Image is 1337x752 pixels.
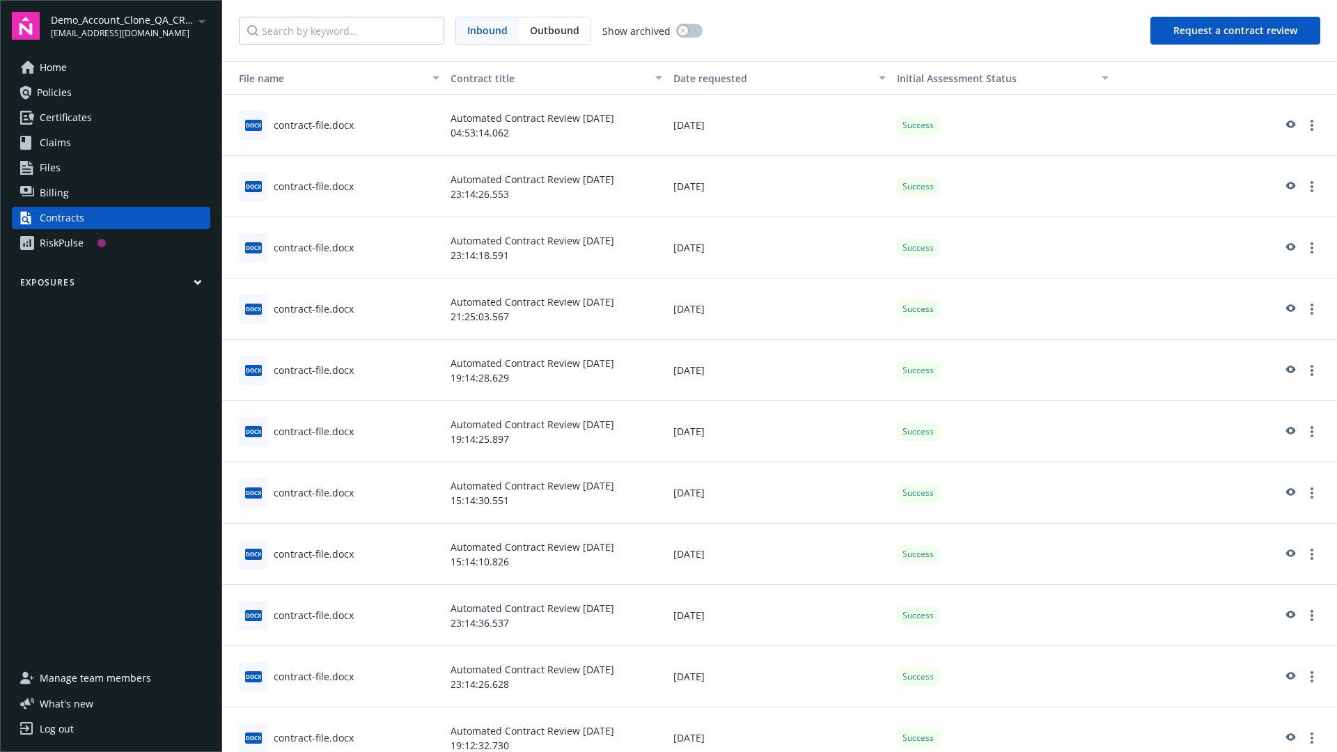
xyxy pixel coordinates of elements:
[1281,546,1298,563] a: preview
[1281,730,1298,746] a: preview
[1304,240,1320,256] a: more
[1304,485,1320,501] a: more
[274,608,354,622] div: contract-file.docx
[51,27,194,40] span: [EMAIL_ADDRESS][DOMAIN_NAME]
[456,17,519,44] span: Inbound
[445,462,668,524] div: Automated Contract Review [DATE] 15:14:30.551
[1304,607,1320,624] a: more
[40,667,151,689] span: Manage team members
[519,17,591,44] span: Outbound
[897,71,1093,86] div: Toggle SortBy
[445,401,668,462] div: Automated Contract Review [DATE] 19:14:25.897
[12,232,210,254] a: RiskPulse
[668,95,891,156] div: [DATE]
[902,732,934,744] span: Success
[668,524,891,585] div: [DATE]
[245,610,262,620] span: docx
[1281,668,1298,685] a: preview
[1150,17,1320,45] button: Request a contract review
[451,71,647,86] div: Contract title
[12,696,116,711] button: What's new
[897,72,1017,85] span: Initial Assessment Status
[245,671,262,682] span: docx
[668,156,891,217] div: [DATE]
[1281,362,1298,379] a: preview
[902,119,934,132] span: Success
[274,669,354,684] div: contract-file.docx
[12,667,210,689] a: Manage team members
[245,181,262,191] span: docx
[1281,423,1298,440] a: preview
[12,12,40,40] img: navigator-logo.svg
[668,279,891,340] div: [DATE]
[1304,362,1320,379] a: more
[1304,178,1320,195] a: more
[274,547,354,561] div: contract-file.docx
[902,487,934,499] span: Success
[445,156,668,217] div: Automated Contract Review [DATE] 23:14:26.553
[445,340,668,401] div: Automated Contract Review [DATE] 19:14:28.629
[902,180,934,193] span: Success
[245,487,262,498] span: docx
[1281,240,1298,256] a: preview
[1281,607,1298,624] a: preview
[51,13,194,27] span: Demo_Account_Clone_QA_CR_Tests_Prospect
[51,12,210,40] button: Demo_Account_Clone_QA_CR_Tests_Prospect[EMAIL_ADDRESS][DOMAIN_NAME]arrowDropDown
[274,301,354,316] div: contract-file.docx
[194,13,210,29] a: arrowDropDown
[245,733,262,743] span: docx
[228,71,424,86] div: Toggle SortBy
[245,120,262,130] span: docx
[445,279,668,340] div: Automated Contract Review [DATE] 21:25:03.567
[902,303,934,315] span: Success
[668,462,891,524] div: [DATE]
[902,242,934,254] span: Success
[1304,730,1320,746] a: more
[530,23,579,38] span: Outbound
[12,107,210,129] a: Certificates
[245,365,262,375] span: docx
[668,340,891,401] div: [DATE]
[445,585,668,646] div: Automated Contract Review [DATE] 23:14:36.537
[12,276,210,294] button: Exposures
[668,585,891,646] div: [DATE]
[668,61,891,95] button: Date requested
[12,81,210,104] a: Policies
[668,401,891,462] div: [DATE]
[1281,485,1298,501] a: preview
[274,118,354,132] div: contract-file.docx
[274,363,354,377] div: contract-file.docx
[40,132,71,154] span: Claims
[902,364,934,377] span: Success
[274,730,354,745] div: contract-file.docx
[274,424,354,439] div: contract-file.docx
[274,179,354,194] div: contract-file.docx
[902,671,934,683] span: Success
[902,609,934,622] span: Success
[12,132,210,154] a: Claims
[1281,178,1298,195] a: preview
[467,23,508,38] span: Inbound
[245,242,262,253] span: docx
[445,217,668,279] div: Automated Contract Review [DATE] 23:14:18.591
[1304,546,1320,563] a: more
[445,646,668,707] div: Automated Contract Review [DATE] 23:14:26.628
[40,696,93,711] span: What ' s new
[1281,301,1298,318] a: preview
[12,182,210,204] a: Billing
[1304,117,1320,134] a: more
[274,485,354,500] div: contract-file.docx
[902,548,934,561] span: Success
[40,56,67,79] span: Home
[40,207,84,229] div: Contracts
[245,426,262,437] span: docx
[668,217,891,279] div: [DATE]
[673,71,870,86] div: Date requested
[445,61,668,95] button: Contract title
[902,425,934,438] span: Success
[1304,423,1320,440] a: more
[40,718,74,740] div: Log out
[602,24,671,38] span: Show archived
[40,182,69,204] span: Billing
